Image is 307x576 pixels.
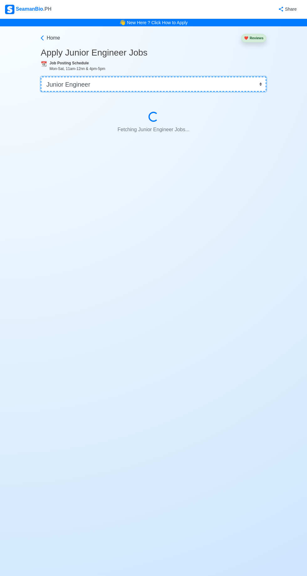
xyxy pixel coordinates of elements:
img: Logo [5,5,14,14]
h3: Apply Junior Engineer Jobs [41,47,266,58]
div: SeamanBio [5,5,51,14]
span: bell [118,18,127,28]
span: heart [244,36,248,40]
div: Mon-Sat, 11am-12nn & 4pm-5pm [49,66,266,72]
span: calendar [41,61,47,67]
a: New Here ? Click How to Apply [127,20,188,25]
p: Fetching Junior Engineer Jobs... [56,123,251,136]
a: Home [39,34,60,42]
button: Share [272,3,302,15]
button: heartReviews [241,34,266,42]
span: .PH [43,6,52,12]
b: Job Posting Schedule [49,61,89,65]
span: Home [47,34,60,42]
